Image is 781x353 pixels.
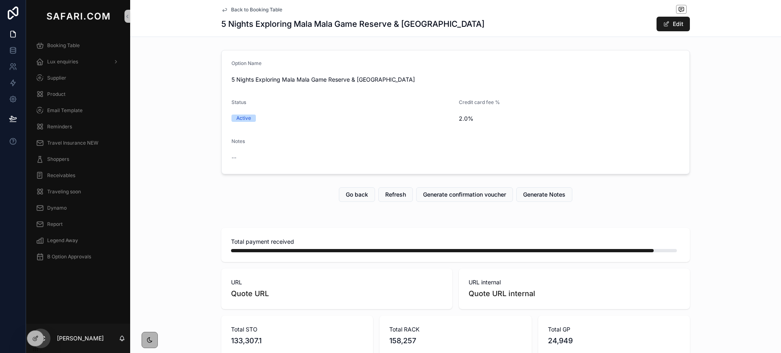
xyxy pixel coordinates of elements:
span: Supplier [47,75,66,81]
img: App logo [45,10,111,23]
h1: 5 Nights Exploring Mala Mala Game Reserve & [GEOGRAPHIC_DATA] [221,18,484,30]
button: Generate Notes [516,187,572,202]
a: Email Template [31,103,125,118]
a: Dynamo [31,201,125,215]
span: Dynamo [47,205,67,211]
a: Supplier [31,71,125,85]
span: -- [231,154,236,162]
div: scrollable content [26,32,130,275]
span: Generate confirmation voucher [423,191,506,199]
span: Refresh [385,191,406,199]
a: Booking Table [31,38,125,53]
span: 158,257 [389,335,521,347]
span: 24,949 [548,335,680,347]
span: URL [231,278,443,286]
a: Back to Booking Table [221,6,282,13]
span: Status [231,99,246,105]
a: B Option Approvals [31,249,125,264]
span: Total GP [548,325,680,334]
a: Quote URL internal [469,289,535,298]
a: Product [31,87,125,102]
span: Lux enquiries [47,58,78,65]
a: Lux enquiries [31,54,125,69]
span: B Option Approvals [47,253,91,260]
span: Total RACK [389,325,521,334]
button: Generate confirmation voucher [416,187,513,202]
span: Email Template [47,107,83,114]
span: Reminders [47,123,72,130]
span: Product [47,91,65,97]
a: Receivables [31,168,125,183]
p: [PERSON_NAME] [57,334,104,342]
button: Refresh [378,187,413,202]
span: Traveling soon [47,188,81,195]
span: Legend Away [47,237,78,244]
span: Travel Insurance NEW [47,140,98,146]
span: 2.0% [459,115,566,123]
span: URL internal [469,278,680,286]
span: Credit card fee % [459,99,500,105]
a: Reminders [31,119,125,134]
a: Shoppers [31,152,125,167]
span: Booking Table [47,42,80,49]
button: Go back [339,187,375,202]
span: 5 Nights Exploring Mala Mala Game Reserve & [GEOGRAPHIC_DATA] [231,76,680,84]
span: Notes [231,138,245,144]
span: Go back [346,191,368,199]
span: 133,307.1 [231,335,363,347]
a: Report [31,217,125,232]
button: Edit [657,17,690,31]
a: Quote URL [231,289,269,298]
span: Receivables [47,172,75,179]
div: Active [236,115,251,122]
a: Legend Away [31,233,125,248]
span: Shoppers [47,156,69,162]
span: Back to Booking Table [231,6,282,13]
a: Traveling soon [31,184,125,199]
span: Total payment received [231,238,680,246]
span: Total STO [231,325,363,334]
span: Report [47,221,63,227]
span: Option Name [231,60,262,66]
span: Generate Notes [523,191,565,199]
a: Travel Insurance NEW [31,136,125,150]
